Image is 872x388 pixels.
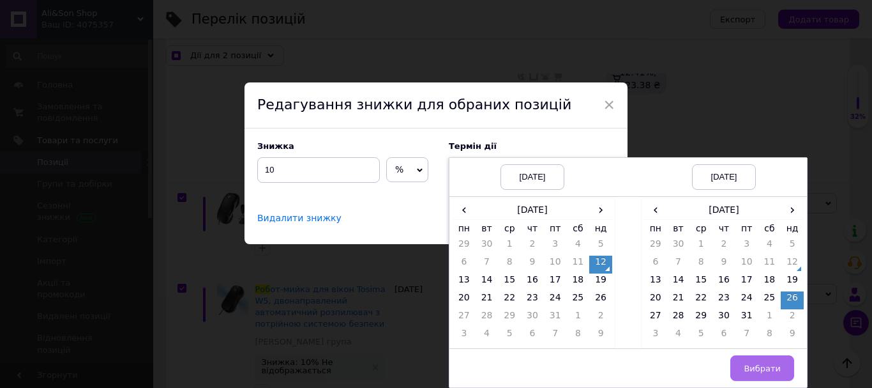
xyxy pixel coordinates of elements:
[689,291,712,309] td: 22
[476,238,499,256] td: 30
[644,309,667,327] td: 27
[544,291,567,309] td: 24
[758,274,781,291] td: 18
[589,274,612,291] td: 19
[735,220,758,238] th: пт
[257,213,342,224] span: Видалити знижку
[730,355,794,381] button: Вибрати
[712,238,735,256] td: 2
[498,327,521,345] td: 5
[667,201,781,220] th: [DATE]
[257,157,380,183] input: 0
[667,291,690,309] td: 21
[644,220,667,238] th: пн
[453,238,476,256] td: 29
[589,309,612,327] td: 2
[498,274,521,291] td: 15
[567,220,590,238] th: сб
[712,256,735,274] td: 9
[257,141,294,151] span: Знижка
[476,327,499,345] td: 4
[453,327,476,345] td: 3
[644,274,667,291] td: 13
[667,256,690,274] td: 7
[667,309,690,327] td: 28
[667,274,690,291] td: 14
[758,327,781,345] td: 8
[644,238,667,256] td: 29
[453,201,476,219] span: ‹
[781,256,804,274] td: 12
[589,291,612,309] td: 26
[521,291,544,309] td: 23
[498,238,521,256] td: 1
[689,309,712,327] td: 29
[453,291,476,309] td: 20
[712,309,735,327] td: 30
[476,309,499,327] td: 28
[735,291,758,309] td: 24
[744,364,781,373] span: Вибрати
[781,309,804,327] td: 2
[589,238,612,256] td: 5
[521,274,544,291] td: 16
[735,309,758,327] td: 31
[453,274,476,291] td: 13
[567,238,590,256] td: 4
[667,327,690,345] td: 4
[781,291,804,309] td: 26
[498,309,521,327] td: 29
[603,94,615,116] span: ×
[544,238,567,256] td: 3
[453,220,476,238] th: пн
[544,220,567,238] th: пт
[453,309,476,327] td: 27
[758,238,781,256] td: 4
[476,201,590,220] th: [DATE]
[567,274,590,291] td: 18
[521,220,544,238] th: чт
[498,220,521,238] th: ср
[544,327,567,345] td: 7
[735,238,758,256] td: 3
[498,256,521,274] td: 8
[712,327,735,345] td: 6
[781,327,804,345] td: 9
[781,238,804,256] td: 5
[521,309,544,327] td: 30
[449,141,615,151] label: Термін дії
[500,164,564,190] div: [DATE]
[712,291,735,309] td: 23
[667,220,690,238] th: вт
[781,274,804,291] td: 19
[544,309,567,327] td: 31
[758,256,781,274] td: 11
[781,220,804,238] th: нд
[692,164,756,190] div: [DATE]
[521,327,544,345] td: 6
[476,256,499,274] td: 7
[689,274,712,291] td: 15
[589,256,612,274] td: 12
[689,327,712,345] td: 5
[395,164,403,175] span: %
[498,291,521,309] td: 22
[644,327,667,345] td: 3
[453,256,476,274] td: 6
[589,327,612,345] td: 9
[589,220,612,238] th: нд
[544,256,567,274] td: 10
[521,256,544,274] td: 9
[644,201,667,219] span: ‹
[567,256,590,274] td: 11
[735,256,758,274] td: 10
[712,274,735,291] td: 16
[644,256,667,274] td: 6
[712,220,735,238] th: чт
[644,291,667,309] td: 20
[476,220,499,238] th: вт
[476,274,499,291] td: 14
[589,201,612,219] span: ›
[689,256,712,274] td: 8
[544,274,567,291] td: 17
